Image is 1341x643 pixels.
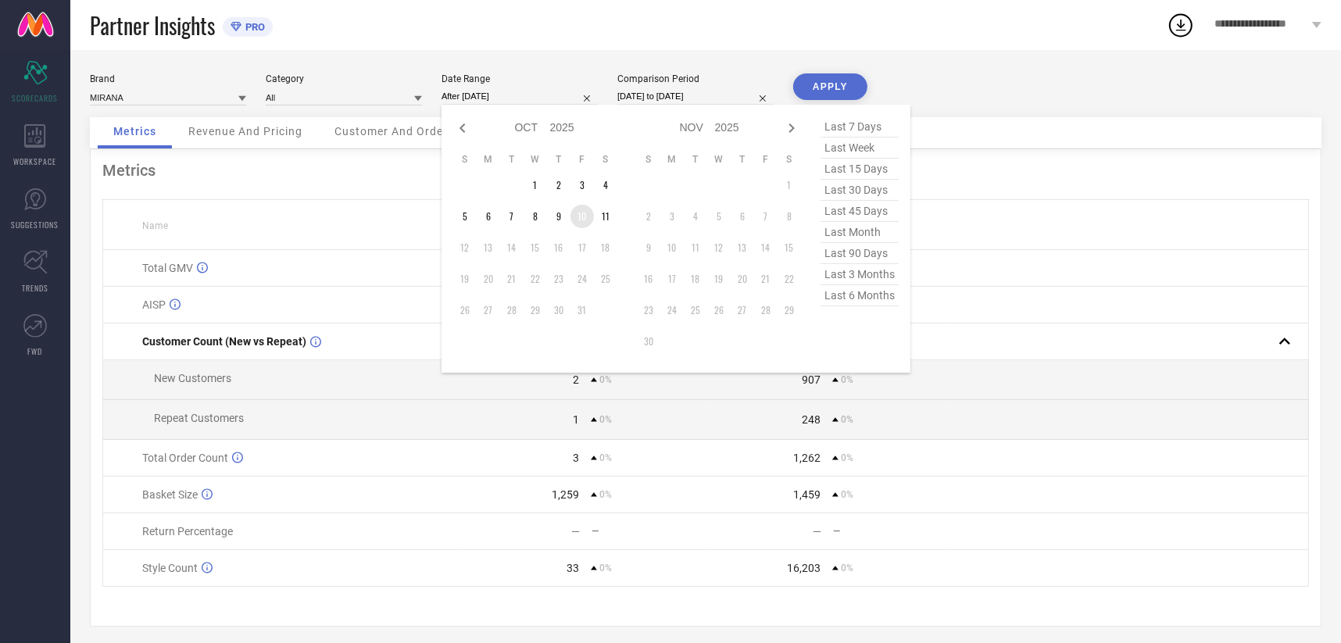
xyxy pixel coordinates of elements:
[637,205,660,228] td: Sun Nov 02 2025
[524,267,547,291] td: Wed Oct 22 2025
[660,236,684,259] td: Mon Nov 10 2025
[793,452,821,464] div: 1,262
[477,153,500,166] th: Monday
[684,267,707,291] td: Tue Nov 18 2025
[731,205,754,228] td: Thu Nov 06 2025
[821,138,899,159] span: last week
[617,88,774,105] input: Select comparison period
[841,563,853,573] span: 0%
[637,330,660,353] td: Sun Nov 30 2025
[841,374,853,385] span: 0%
[524,153,547,166] th: Wednesday
[592,526,705,537] div: —
[802,373,821,386] div: 907
[570,153,594,166] th: Friday
[22,282,48,294] span: TRENDS
[570,205,594,228] td: Fri Oct 10 2025
[241,21,265,33] span: PRO
[754,236,778,259] td: Fri Nov 14 2025
[524,173,547,197] td: Wed Oct 01 2025
[573,373,579,386] div: 2
[841,489,853,500] span: 0%
[754,267,778,291] td: Fri Nov 21 2025
[821,116,899,138] span: last 7 days
[778,267,801,291] td: Sat Nov 22 2025
[573,413,579,426] div: 1
[154,412,244,424] span: Repeat Customers
[142,262,193,274] span: Total GMV
[778,298,801,322] td: Sat Nov 29 2025
[594,173,617,197] td: Sat Oct 04 2025
[754,298,778,322] td: Fri Nov 28 2025
[547,267,570,291] td: Thu Oct 23 2025
[617,73,774,84] div: Comparison Period
[637,236,660,259] td: Sun Nov 09 2025
[28,345,43,357] span: FWD
[90,9,215,41] span: Partner Insights
[594,153,617,166] th: Saturday
[637,298,660,322] td: Sun Nov 23 2025
[442,88,598,105] input: Select date range
[821,222,899,243] span: last month
[573,452,579,464] div: 3
[570,173,594,197] td: Fri Oct 03 2025
[707,236,731,259] td: Wed Nov 12 2025
[821,201,899,222] span: last 45 days
[567,562,579,574] div: 33
[599,414,612,425] span: 0%
[547,153,570,166] th: Thursday
[102,161,1309,180] div: Metrics
[90,73,246,84] div: Brand
[500,298,524,322] td: Tue Oct 28 2025
[813,525,821,538] div: —
[731,267,754,291] td: Thu Nov 20 2025
[154,372,231,384] span: New Customers
[334,125,454,138] span: Customer And Orders
[841,414,853,425] span: 0%
[453,119,472,138] div: Previous month
[142,488,198,501] span: Basket Size
[707,205,731,228] td: Wed Nov 05 2025
[707,153,731,166] th: Wednesday
[802,413,821,426] div: 248
[570,236,594,259] td: Fri Oct 17 2025
[453,236,477,259] td: Sun Oct 12 2025
[599,452,612,463] span: 0%
[821,180,899,201] span: last 30 days
[552,488,579,501] div: 1,259
[599,374,612,385] span: 0%
[660,298,684,322] td: Mon Nov 24 2025
[594,205,617,228] td: Sat Oct 11 2025
[570,267,594,291] td: Fri Oct 24 2025
[660,205,684,228] td: Mon Nov 03 2025
[731,236,754,259] td: Thu Nov 13 2025
[778,205,801,228] td: Sat Nov 08 2025
[731,298,754,322] td: Thu Nov 27 2025
[637,267,660,291] td: Sun Nov 16 2025
[821,285,899,306] span: last 6 months
[684,298,707,322] td: Tue Nov 25 2025
[547,236,570,259] td: Thu Oct 16 2025
[660,153,684,166] th: Monday
[524,236,547,259] td: Wed Oct 15 2025
[599,563,612,573] span: 0%
[547,298,570,322] td: Thu Oct 30 2025
[14,155,57,167] span: WORKSPACE
[500,236,524,259] td: Tue Oct 14 2025
[142,220,168,231] span: Name
[142,335,306,348] span: Customer Count (New vs Repeat)
[707,298,731,322] td: Wed Nov 26 2025
[599,489,612,500] span: 0%
[754,153,778,166] th: Friday
[142,562,198,574] span: Style Count
[142,452,228,464] span: Total Order Count
[778,236,801,259] td: Sat Nov 15 2025
[660,267,684,291] td: Mon Nov 17 2025
[477,236,500,259] td: Mon Oct 13 2025
[524,298,547,322] td: Wed Oct 29 2025
[684,205,707,228] td: Tue Nov 04 2025
[684,236,707,259] td: Tue Nov 11 2025
[778,153,801,166] th: Saturday
[188,125,302,138] span: Revenue And Pricing
[547,205,570,228] td: Thu Oct 09 2025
